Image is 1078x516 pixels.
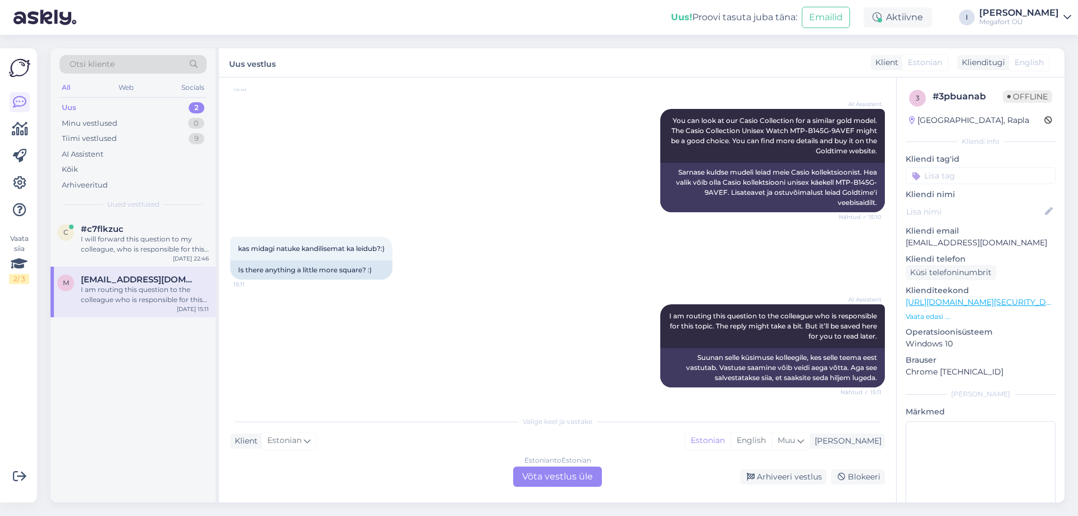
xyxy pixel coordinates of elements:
div: Valige keel ja vastake [230,417,885,427]
div: All [60,80,72,95]
div: [PERSON_NAME] [810,435,881,447]
span: 3 [916,94,920,102]
span: Estonian [908,57,942,69]
a: [PERSON_NAME]Megafort OÜ [979,8,1071,26]
div: Megafort OÜ [979,17,1059,26]
a: [URL][DOMAIN_NAME][SECURITY_DATA] [906,297,1064,307]
div: Kõik [62,164,78,175]
p: Vaata edasi ... [906,312,1056,322]
img: Askly Logo [9,57,30,79]
div: English [730,432,771,449]
span: Offline [1003,90,1052,103]
p: Kliendi telefon [906,253,1056,265]
p: Märkmed [906,406,1056,418]
span: Muu [778,435,795,445]
div: [PERSON_NAME] [906,389,1056,399]
div: Kliendi info [906,136,1056,147]
div: [GEOGRAPHIC_DATA], Rapla [909,115,1029,126]
span: English [1015,57,1044,69]
div: Estonian [685,432,730,449]
span: 15:10 [234,85,276,93]
span: #c7flkzuc [81,224,124,234]
span: AI Assistent [839,295,881,304]
div: [DATE] 15:11 [177,305,209,313]
span: I am routing this question to the colleague who is responsible for this topic. The reply might ta... [669,312,879,340]
span: 15:11 [234,280,276,289]
div: Küsi telefoninumbrit [906,265,996,280]
div: Võta vestlus üle [513,467,602,487]
div: Klienditugi [957,57,1005,69]
div: AI Assistent [62,149,103,160]
p: Kliendi tag'id [906,153,1056,165]
div: Web [116,80,136,95]
b: Uus! [671,12,692,22]
span: Nähtud ✓ 15:10 [839,213,881,221]
span: Uued vestlused [107,199,159,209]
span: Estonian [267,435,302,447]
div: Vaata siia [9,234,29,284]
p: Chrome [TECHNICAL_ID] [906,366,1056,378]
span: mariette7.mikkus@gmail.com [81,275,198,285]
p: Kliendi nimi [906,189,1056,200]
span: AI Assistent [839,100,881,108]
div: Arhiveeritud [62,180,108,191]
div: Suunan selle küsimuse kolleegile, kes selle teema eest vastutab. Vastuse saamine võib veidi aega ... [660,348,885,387]
p: Windows 10 [906,338,1056,350]
div: [DATE] 22:46 [173,254,209,263]
span: Otsi kliente [70,58,115,70]
span: c [63,228,68,236]
p: Kliendi email [906,225,1056,237]
p: Operatsioonisüsteem [906,326,1056,338]
div: Klient [230,435,258,447]
div: Estonian to Estonian [524,455,591,465]
div: Arhiveeri vestlus [740,469,826,485]
p: Klienditeekond [906,285,1056,296]
div: Klient [871,57,898,69]
div: Proovi tasuta juba täna: [671,11,797,24]
div: 0 [188,118,204,129]
div: 9 [189,133,204,144]
div: Aktiivne [864,7,932,28]
div: I am routing this question to the colleague who is responsible for this topic. The reply might ta... [81,285,209,305]
div: Minu vestlused [62,118,117,129]
p: [EMAIL_ADDRESS][DOMAIN_NAME] [906,237,1056,249]
p: Brauser [906,354,1056,366]
div: I will forward this question to my colleague, who is responsible for this. The reply will be here... [81,234,209,254]
div: I [959,10,975,25]
div: Is there anything a little more square? :) [230,261,392,280]
div: Socials [179,80,207,95]
div: Sarnase kuldse mudeli leiad meie Casio kollektsioonist. Hea valik võib olla Casio kollektsiooni u... [660,163,885,212]
button: Emailid [802,7,850,28]
span: You can look at our Casio Collection for a similar gold model. The Casio Collection Unisex Watch ... [671,116,879,155]
div: Tiimi vestlused [62,133,117,144]
div: [PERSON_NAME] [979,8,1059,17]
span: kas midagi natuke kandilisemat ka leidub?:) [238,244,385,253]
input: Lisa nimi [906,206,1043,218]
div: # 3pbuanab [933,90,1003,103]
label: Uus vestlus [229,55,276,70]
div: Blokeeri [831,469,885,485]
div: 2 [189,102,204,113]
div: Uus [62,102,76,113]
span: m [63,278,69,287]
span: Nähtud ✓ 15:11 [839,388,881,396]
div: 2 / 3 [9,274,29,284]
input: Lisa tag [906,167,1056,184]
